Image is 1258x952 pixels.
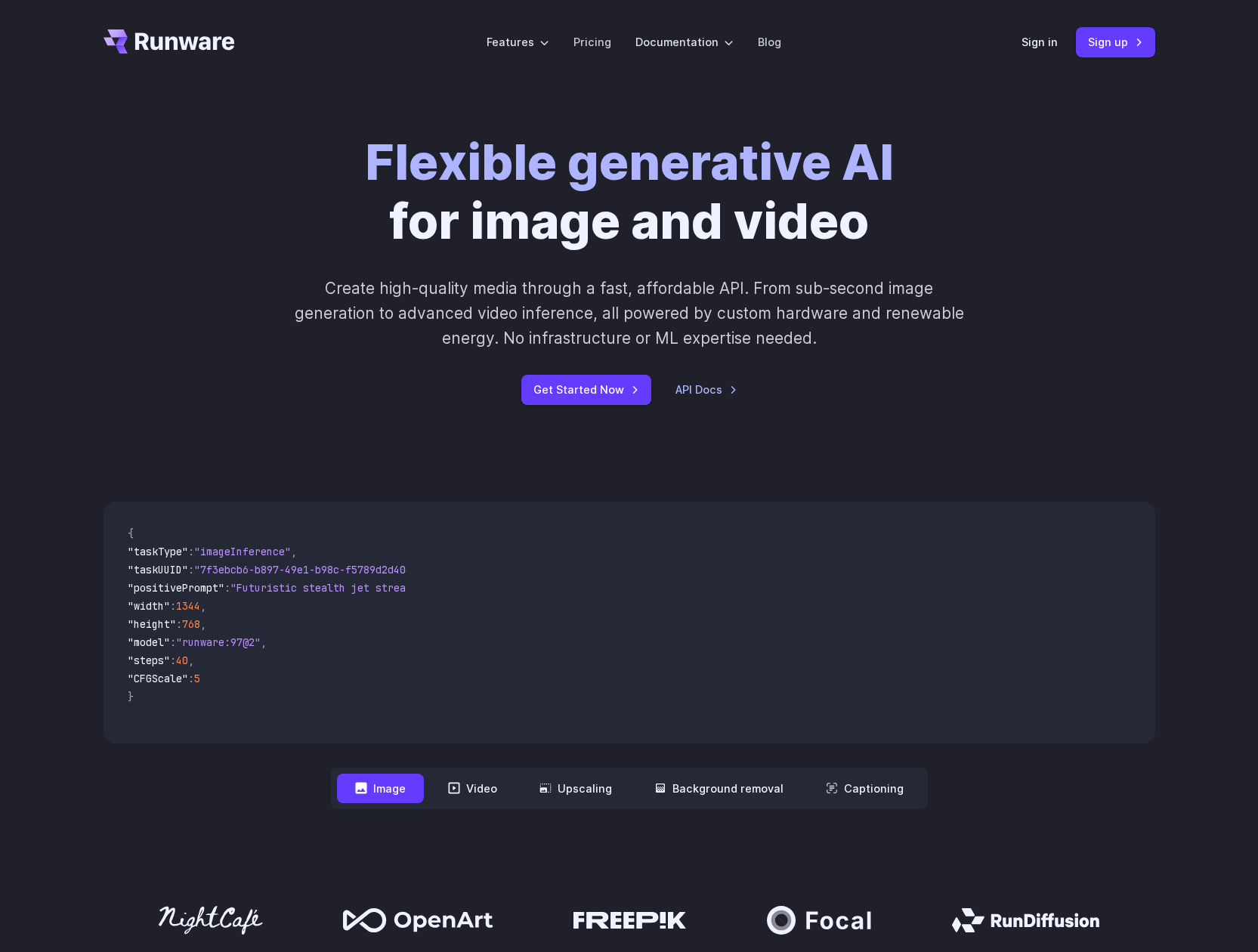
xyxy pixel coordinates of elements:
label: Features [487,33,549,51]
h1: for image and video [365,133,894,252]
span: "Futuristic stealth jet streaking through a neon-lit cityscape with glowing purple exhaust" [230,581,780,595]
span: : [224,581,230,595]
a: Go to / [104,29,235,54]
span: , [261,635,267,649]
span: 40 [176,654,188,667]
span: "CFGScale" [128,672,188,685]
span: 768 [182,617,200,631]
span: "imageInference" [194,545,291,558]
span: "runware:97@2" [176,635,261,649]
span: , [291,545,297,558]
span: : [170,635,176,649]
a: Pricing [573,33,611,51]
span: "7f3ebcb6-b897-49e1-b98c-f5789d2d40d7" [194,563,424,576]
span: "height" [128,617,176,631]
span: } [128,690,134,703]
button: Image [337,774,424,803]
span: "taskType" [128,545,188,558]
span: : [188,545,194,558]
span: : [188,672,194,685]
span: 5 [194,672,200,685]
span: 1344 [176,599,200,613]
span: : [170,599,176,613]
span: : [188,563,194,576]
span: "taskUUID" [128,563,188,576]
label: Documentation [635,33,734,51]
button: Captioning [808,774,922,803]
p: Create high-quality media through a fast, affordable API. From sub-second image generation to adv... [292,276,966,351]
a: Sign in [1022,33,1058,51]
span: : [170,654,176,667]
button: Video [430,774,515,803]
span: { [128,527,134,540]
span: "width" [128,599,170,613]
span: , [200,617,206,631]
button: Background removal [636,774,802,803]
a: Get Started Now [521,375,651,404]
span: : [176,617,182,631]
span: "positivePrompt" [128,581,224,595]
span: "steps" [128,654,170,667]
a: Sign up [1076,27,1155,57]
a: API Docs [675,381,737,398]
span: "model" [128,635,170,649]
span: , [200,599,206,613]
button: Upscaling [521,774,630,803]
span: , [188,654,194,667]
strong: Flexible generative AI [365,132,894,192]
a: Blog [758,33,781,51]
